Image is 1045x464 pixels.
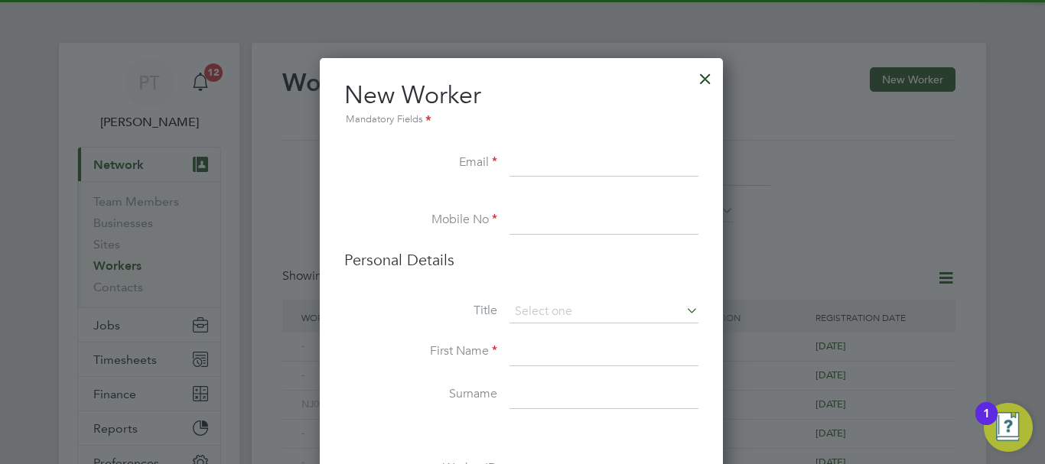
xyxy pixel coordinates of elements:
[983,414,990,433] div: 1
[984,403,1033,452] button: Open Resource Center, 1 new notification
[344,386,497,402] label: Surname
[344,250,698,270] h3: Personal Details
[344,343,497,359] label: First Name
[344,303,497,319] label: Title
[509,300,698,323] input: Select one
[344,154,497,170] label: Email
[344,112,698,128] div: Mandatory Fields
[344,79,698,128] h2: New Worker
[344,212,497,228] label: Mobile No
